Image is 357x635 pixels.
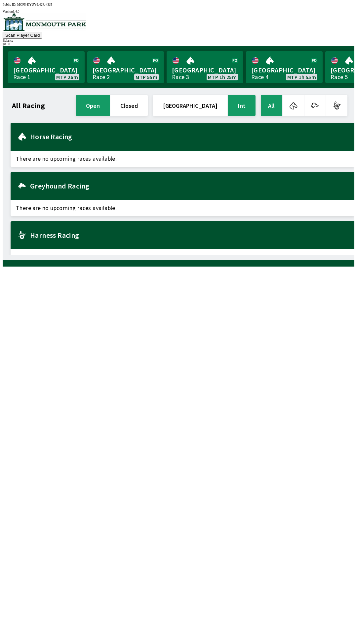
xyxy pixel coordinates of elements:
span: MTP 26m [56,74,78,80]
button: open [76,95,110,116]
div: Race 5 [331,74,348,80]
span: There are no upcoming races available. [11,200,354,216]
a: [GEOGRAPHIC_DATA]Race 2MTP 55m [87,51,164,83]
div: Race 3 [172,74,189,80]
div: Race 1 [13,74,30,80]
div: Public ID: [3,3,354,6]
span: There are no upcoming races available. [11,249,354,265]
h2: Harness Racing [30,233,349,238]
a: [GEOGRAPHIC_DATA]Race 3MTP 1h 25m [167,51,243,83]
h2: Greyhound Racing [30,183,349,189]
div: Race 4 [251,74,268,80]
span: There are no upcoming races available. [11,151,354,167]
button: Int [228,95,256,116]
button: closed [110,95,148,116]
span: [GEOGRAPHIC_DATA] [251,66,317,74]
div: $ 0.00 [3,42,354,46]
span: MTP 55m [136,74,157,80]
span: MTP 1h 55m [287,74,316,80]
div: Race 2 [93,74,110,80]
button: [GEOGRAPHIC_DATA] [153,95,227,116]
h2: Horse Racing [30,134,349,139]
span: [GEOGRAPHIC_DATA] [13,66,79,74]
a: [GEOGRAPHIC_DATA]Race 4MTP 1h 55m [246,51,323,83]
button: All [261,95,282,116]
span: [GEOGRAPHIC_DATA] [172,66,238,74]
span: [GEOGRAPHIC_DATA] [93,66,159,74]
a: [GEOGRAPHIC_DATA]Race 1MTP 26m [8,51,85,83]
img: venue logo [3,13,86,31]
span: MTP 1h 25m [208,74,237,80]
div: Balance [3,39,354,42]
div: Version 1.4.0 [3,10,354,13]
span: MCF5-KYUY-L42R-43J5 [17,3,52,6]
h1: All Racing [12,103,45,108]
button: Scan Player Card [3,32,42,39]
